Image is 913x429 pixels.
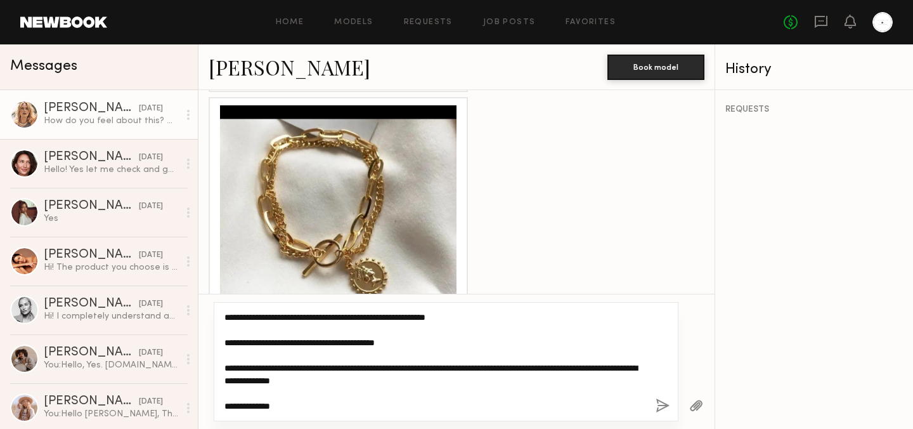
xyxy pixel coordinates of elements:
[44,359,179,371] div: You: Hello, Yes. [DOMAIN_NAME] Thank you
[44,102,139,115] div: [PERSON_NAME]
[139,347,163,359] div: [DATE]
[44,346,139,359] div: [PERSON_NAME]
[139,249,163,261] div: [DATE]
[44,151,139,164] div: [PERSON_NAME]
[725,105,903,114] div: REQUESTS
[44,298,139,310] div: [PERSON_NAME]
[10,59,77,74] span: Messages
[607,55,704,80] button: Book model
[139,298,163,310] div: [DATE]
[334,18,373,27] a: Models
[404,18,453,27] a: Requests
[44,395,139,408] div: [PERSON_NAME]
[139,201,163,213] div: [DATE]
[139,103,163,115] div: [DATE]
[44,200,139,213] div: [PERSON_NAME]
[44,164,179,176] div: Hello! Yes let me check and get bsck!
[44,213,179,225] div: Yes
[44,249,139,261] div: [PERSON_NAME]
[566,18,616,27] a: Favorites
[44,310,179,322] div: Hi! I completely understand about the limited quantities. Since I typically reserve collaboration...
[725,62,903,77] div: History
[607,61,704,72] a: Book model
[44,115,179,127] div: How do you feel about this? Do you think it goes together? I think I can do something really nice...
[139,396,163,408] div: [DATE]
[209,53,370,81] a: [PERSON_NAME]
[276,18,304,27] a: Home
[483,18,536,27] a: Job Posts
[44,408,179,420] div: You: Hello [PERSON_NAME], Thank you very much for your kind response. We would be delighted to pr...
[44,261,179,274] div: Hi! The product you choose is fine, I like all the products in general, no problem!
[139,152,163,164] div: [DATE]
